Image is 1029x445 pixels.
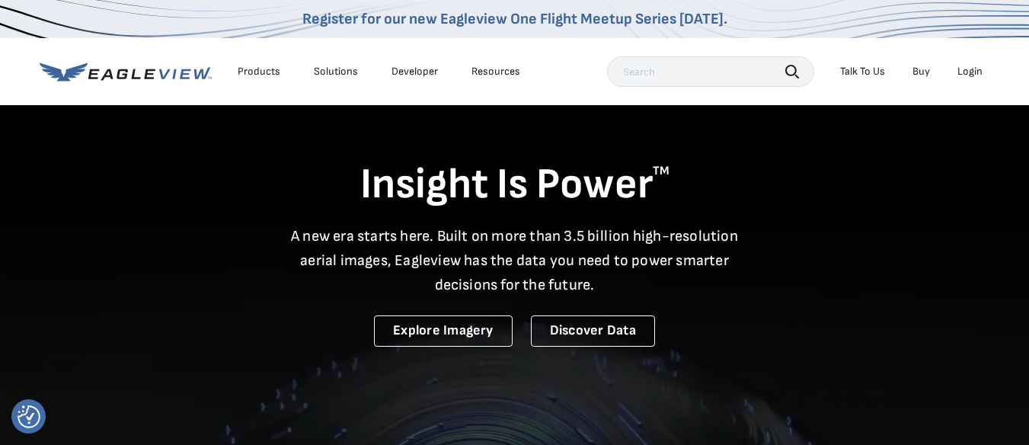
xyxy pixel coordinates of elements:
[391,65,438,78] a: Developer
[912,65,930,78] a: Buy
[374,315,513,347] a: Explore Imagery
[302,10,727,28] a: Register for our new Eagleview One Flight Meetup Series [DATE].
[40,158,990,212] h1: Insight Is Power
[840,65,885,78] div: Talk To Us
[314,65,358,78] div: Solutions
[238,65,280,78] div: Products
[607,56,814,87] input: Search
[18,405,40,428] img: Revisit consent button
[471,65,520,78] div: Resources
[957,65,983,78] div: Login
[282,224,748,297] p: A new era starts here. Built on more than 3.5 billion high-resolution aerial images, Eagleview ha...
[18,405,40,428] button: Consent Preferences
[653,164,669,178] sup: TM
[531,315,655,347] a: Discover Data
